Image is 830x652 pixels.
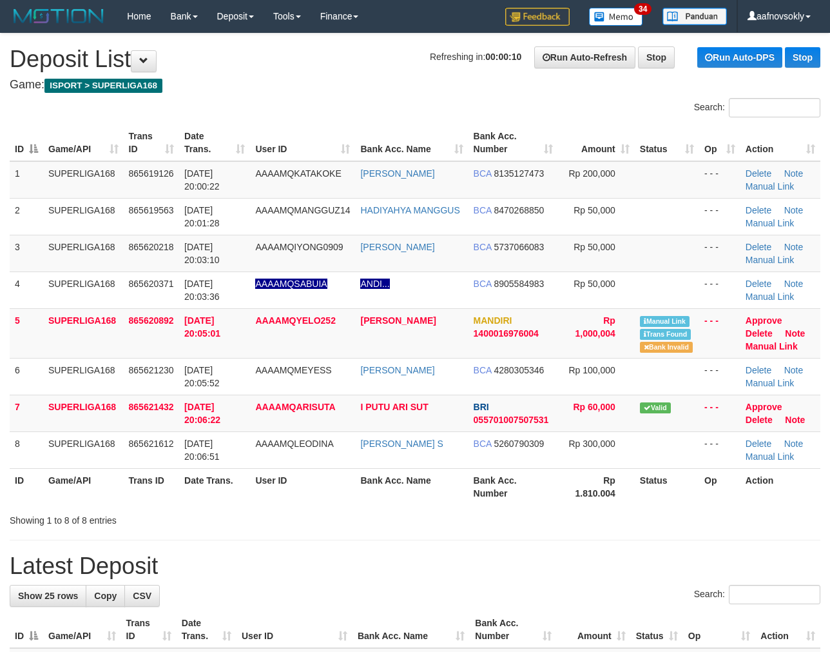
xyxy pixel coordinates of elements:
td: - - - [699,272,740,308]
span: AAAAMQLEODINA [255,439,333,449]
a: HADIYAHYA MANGGUS [360,205,459,215]
td: 1 [10,161,43,199]
a: Stop [638,46,675,68]
a: [PERSON_NAME] [360,168,434,179]
span: Rp 1,000,004 [575,315,615,339]
td: SUPERLIGA168 [43,395,124,431]
td: 7 [10,395,43,431]
td: 3 [10,235,43,272]
span: Copy 8905584983 to clipboard [494,279,544,289]
td: SUPERLIGA168 [43,308,124,358]
th: Action: activate to sort column ascending [755,611,820,648]
a: ANDI... [360,279,389,289]
a: CSV [124,585,160,607]
span: 34 [634,3,651,15]
th: Op: activate to sort column ascending [683,611,755,648]
th: Op [699,468,740,505]
span: Copy 5260790309 to clipboard [494,439,544,449]
span: Copy 1400016976004 to clipboard [474,328,539,339]
a: Delete [746,415,773,425]
td: SUPERLIGA168 [43,198,124,235]
span: [DATE] 20:05:01 [184,315,220,339]
span: 865620371 [129,279,174,289]
span: BCA [474,365,492,375]
td: - - - [699,198,740,235]
a: Delete [746,439,771,449]
td: - - - [699,235,740,272]
span: Rp 300,000 [568,439,615,449]
td: SUPERLIGA168 [43,161,124,199]
span: Copy 8470268850 to clipboard [494,205,544,215]
span: AAAAMQKATAKOKE [255,168,341,179]
a: [PERSON_NAME] [360,365,434,375]
img: Feedback.jpg [505,8,570,26]
th: Amount: activate to sort column ascending [558,124,635,161]
span: Rp 50,000 [574,242,615,252]
span: Rp 100,000 [568,365,615,375]
th: Trans ID: activate to sort column ascending [121,611,177,648]
span: Manually Linked [640,316,690,327]
a: Note [785,415,805,425]
th: Bank Acc. Number [468,468,558,505]
a: Note [785,328,805,339]
th: Bank Acc. Name [355,468,468,505]
th: Bank Acc. Number: activate to sort column ascending [470,611,557,648]
a: Manual Link [746,378,795,388]
td: - - - [699,161,740,199]
a: Manual Link [746,341,798,351]
th: Rp 1.810.004 [558,468,635,505]
span: 865620892 [129,315,174,326]
th: Date Trans.: activate to sort column ascending [177,611,236,648]
td: 8 [10,431,43,468]
a: Run Auto-Refresh [534,46,635,68]
span: Refreshing in: [430,52,521,62]
span: Copy 8135127473 to clipboard [494,168,544,179]
div: Showing 1 to 8 of 8 entries [10,509,336,527]
a: Delete [746,328,773,339]
h1: Latest Deposit [10,553,820,579]
span: 865621612 [129,439,174,449]
span: Copy 5737066083 to clipboard [494,242,544,252]
th: ID: activate to sort column descending [10,124,43,161]
input: Search: [729,585,820,604]
a: Delete [746,205,771,215]
h1: Deposit List [10,46,820,72]
th: Date Trans.: activate to sort column ascending [179,124,250,161]
th: Action: activate to sort column ascending [740,124,820,161]
th: Trans ID [124,468,180,505]
span: AAAAMQYELO252 [255,315,335,326]
span: Copy [94,591,117,601]
span: BCA [474,279,492,289]
td: - - - [699,358,740,395]
span: 865619126 [129,168,174,179]
strong: 00:00:10 [485,52,521,62]
span: ISPORT > SUPERLIGA168 [44,79,162,93]
a: [PERSON_NAME] S [360,439,443,449]
td: 6 [10,358,43,395]
span: Bank is not match [640,342,693,353]
a: Stop [785,47,820,68]
th: Status [635,468,699,505]
img: MOTION_logo.png [10,6,108,26]
th: Bank Acc. Number: activate to sort column ascending [468,124,558,161]
span: AAAAMQMANGGUZ14 [255,205,350,215]
th: Action [740,468,820,505]
th: User ID: activate to sort column ascending [250,124,355,161]
span: [DATE] 20:06:22 [184,402,220,425]
a: Delete [746,365,771,375]
span: Copy 055701007507531 to clipboard [474,415,549,425]
span: [DATE] 20:00:22 [184,168,220,192]
span: BRI [474,402,489,412]
span: 865621230 [129,365,174,375]
span: Nama rekening ada tanda titik/strip, harap diedit [255,279,327,289]
th: ID: activate to sort column descending [10,611,43,648]
th: ID [10,468,43,505]
td: - - - [699,431,740,468]
span: AAAAMQIYONG0909 [255,242,343,252]
td: - - - [699,395,740,431]
span: Show 25 rows [18,591,78,601]
th: User ID: activate to sort column ascending [236,611,352,648]
span: 865621432 [129,402,174,412]
td: 4 [10,272,43,308]
th: Game/API: activate to sort column ascending [43,124,124,161]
